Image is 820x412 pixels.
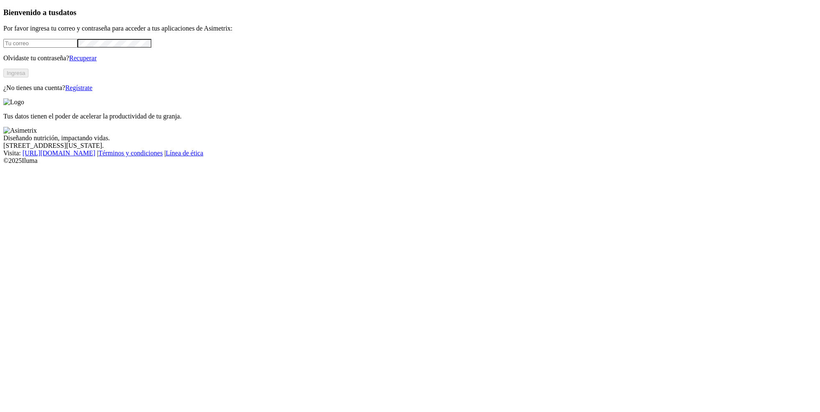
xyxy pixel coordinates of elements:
p: ¿No tienes una cuenta? [3,84,817,92]
div: © 2025 Iluma [3,157,817,165]
a: Recuperar [69,54,97,62]
div: Visita : | | [3,149,817,157]
span: datos [59,8,77,17]
a: Regístrate [65,84,92,91]
h3: Bienvenido a tus [3,8,817,17]
p: Por favor ingresa tu correo y contraseña para acceder a tus aplicaciones de Asimetrix: [3,25,817,32]
a: Línea de ética [166,149,203,157]
div: [STREET_ADDRESS][US_STATE]. [3,142,817,149]
button: Ingresa [3,69,28,77]
img: Asimetrix [3,127,37,134]
p: Tus datos tienen el poder de acelerar la productividad de tu granja. [3,113,817,120]
a: [URL][DOMAIN_NAME] [23,149,95,157]
input: Tu correo [3,39,77,48]
a: Términos y condiciones [98,149,163,157]
div: Diseñando nutrición, impactando vidas. [3,134,817,142]
img: Logo [3,98,24,106]
p: Olvidaste tu contraseña? [3,54,817,62]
